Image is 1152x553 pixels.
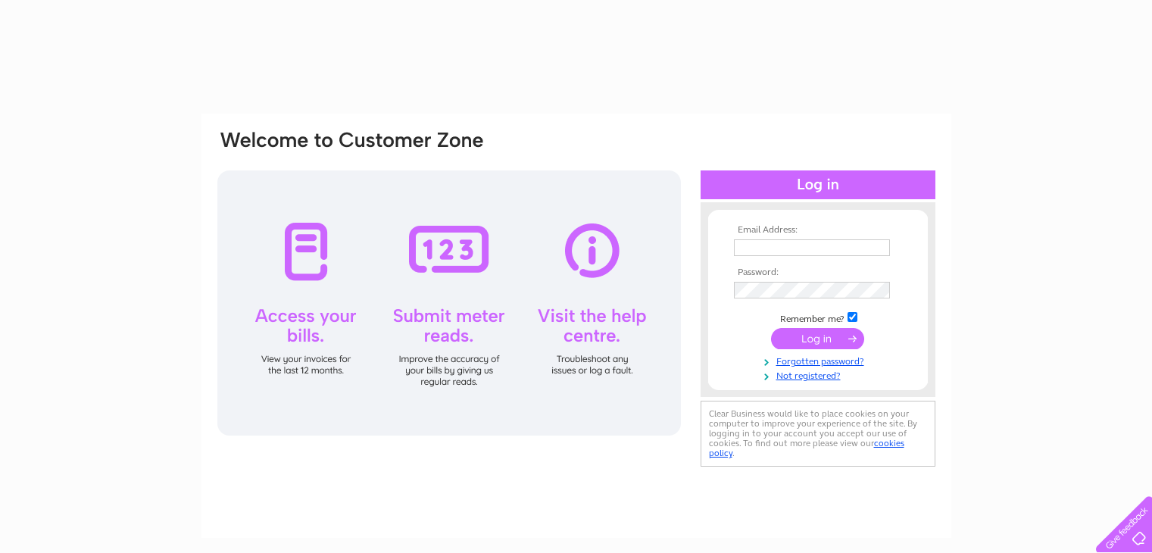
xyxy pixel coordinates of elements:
div: Clear Business would like to place cookies on your computer to improve your experience of the sit... [701,401,935,467]
a: Not registered? [734,367,906,382]
input: Submit [771,328,864,349]
img: npw-badge-icon-locked.svg [872,284,884,296]
a: Forgotten password? [734,353,906,367]
a: cookies policy [709,438,904,458]
td: Remember me? [730,310,906,325]
th: Email Address: [730,225,906,236]
img: npw-badge-icon-locked.svg [872,242,884,254]
th: Password: [730,267,906,278]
